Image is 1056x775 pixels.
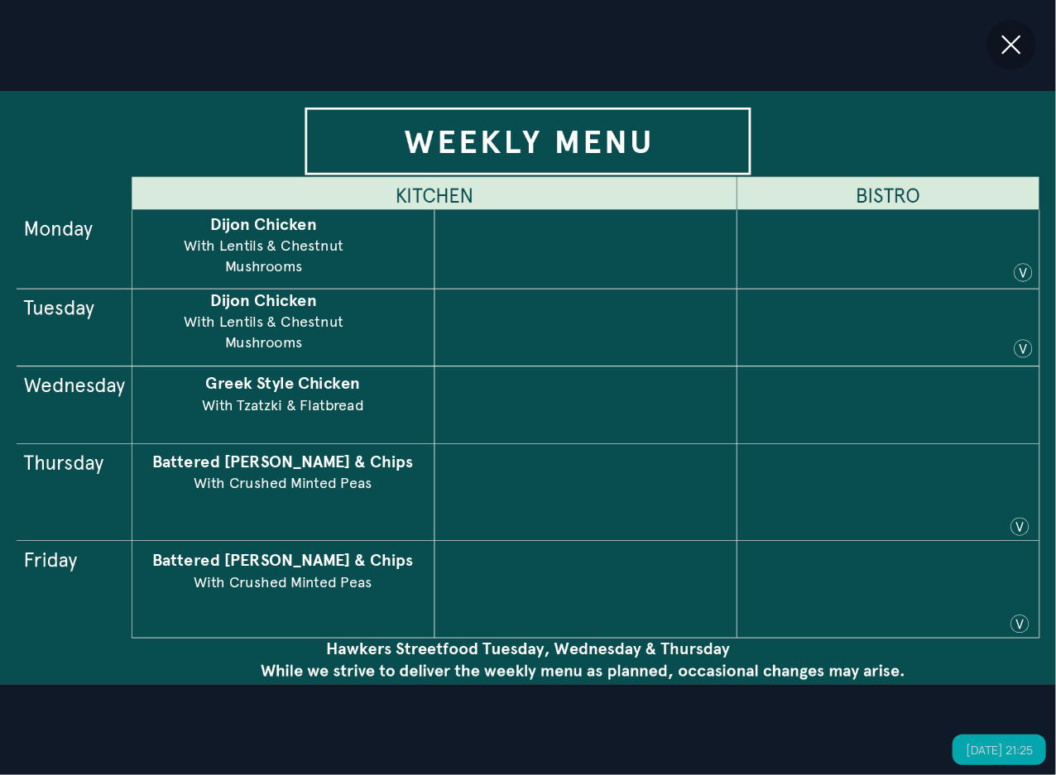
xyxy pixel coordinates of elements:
[152,550,414,571] span: Battered [PERSON_NAME] & Chips
[202,395,363,414] span: With Tzatzki & Flatbread
[205,373,360,394] span: Greek Style Chicken
[194,572,372,591] span: With Crushed Minted Peas
[210,289,316,310] span: Dijon Chicken
[194,474,372,493] span: With Crushed Minted Peas
[953,734,1046,765] div: Schedule Time
[184,236,343,275] span: With Lentils & Chestnut Mushrooms
[210,213,316,234] span: Dijon Chicken
[184,313,343,352] span: With Lentils & Chestnut Mushrooms
[152,452,414,472] span: Battered [PERSON_NAME] & Chips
